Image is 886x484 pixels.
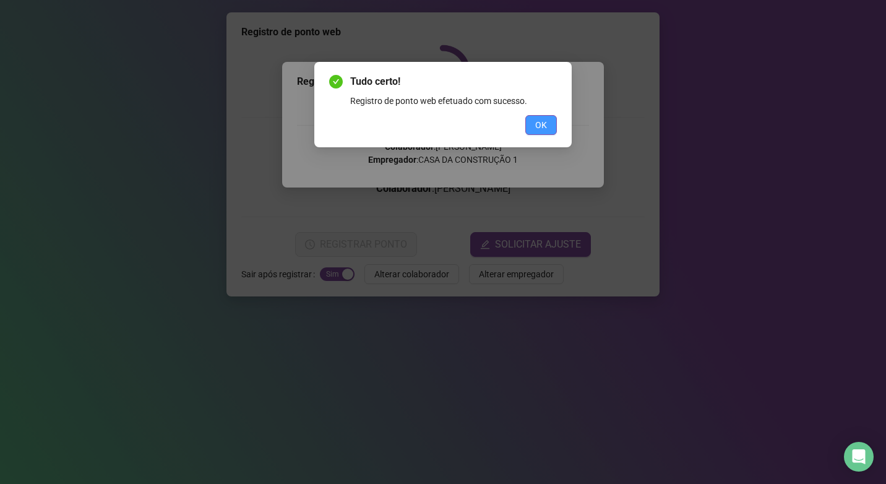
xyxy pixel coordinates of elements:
span: check-circle [329,75,343,89]
button: OK [525,115,557,135]
div: Open Intercom Messenger [844,442,874,472]
span: OK [535,118,547,132]
div: Registro de ponto web efetuado com sucesso. [350,94,557,108]
span: Tudo certo! [350,74,557,89]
